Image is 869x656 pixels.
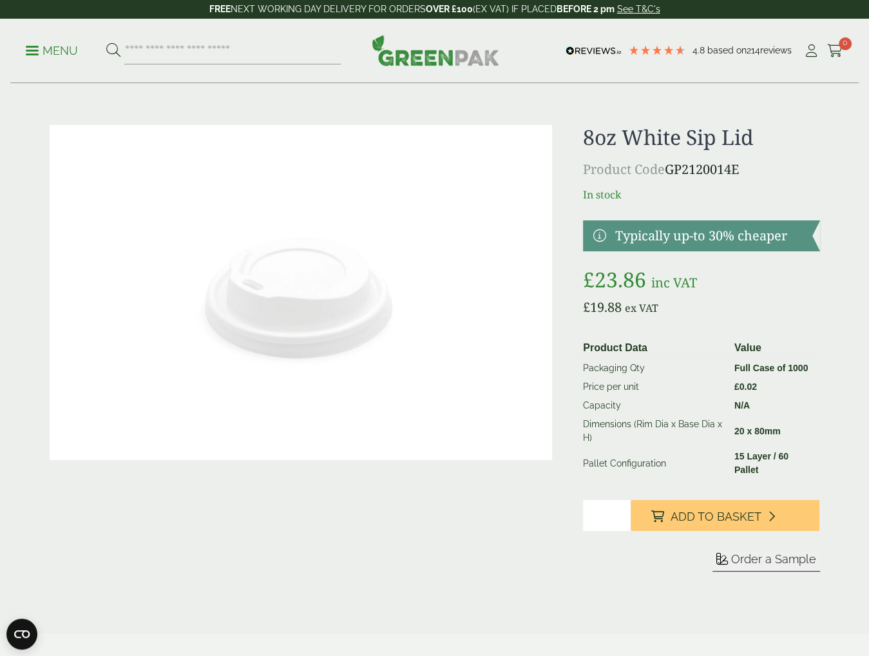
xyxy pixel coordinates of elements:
bdi: 19.88 [583,298,622,316]
strong: Full Case of 1000 [734,363,808,373]
img: REVIEWS.io [566,46,622,55]
h1: 8oz White Sip Lid [583,125,819,150]
td: Capacity [578,396,729,415]
span: reviews [760,45,792,55]
img: GreenPak Supplies [372,35,499,66]
td: Dimensions (Rim Dia x Base Dia x H) [578,415,729,447]
i: Cart [827,44,843,57]
strong: 20 x 80mm [734,426,781,436]
a: 0 [827,41,843,61]
span: inc VAT [651,274,697,291]
th: Product Data [578,338,729,359]
p: Menu [26,43,78,59]
span: £ [734,381,740,392]
span: Based on [707,45,747,55]
button: Add to Basket [631,500,820,531]
strong: 15 Layer / 60 Pallet [734,451,788,475]
button: Open CMP widget [6,619,37,650]
span: ex VAT [625,301,658,315]
a: Menu [26,43,78,56]
span: 4.8 [692,45,707,55]
div: 4.79 Stars [628,44,686,56]
p: GP2120014E [583,160,819,179]
button: Order a Sample [712,552,820,572]
strong: N/A [734,400,750,410]
img: 8oz White Sip Lid [50,125,553,460]
span: Product Code [583,160,665,178]
strong: OVER £100 [426,4,473,14]
span: 0 [839,37,852,50]
span: Add to Basket [671,510,761,524]
i: My Account [803,44,819,57]
td: Pallet Configuration [578,447,729,479]
span: Order a Sample [731,552,816,566]
span: £ [583,265,595,293]
bdi: 23.86 [583,265,646,293]
span: 214 [747,45,760,55]
th: Value [729,338,815,359]
strong: BEFORE 2 pm [557,4,615,14]
td: Packaging Qty [578,359,729,378]
span: £ [583,298,590,316]
td: Price per unit [578,378,729,396]
a: See T&C's [617,4,660,14]
strong: FREE [209,4,231,14]
p: In stock [583,187,819,202]
bdi: 0.02 [734,381,757,392]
